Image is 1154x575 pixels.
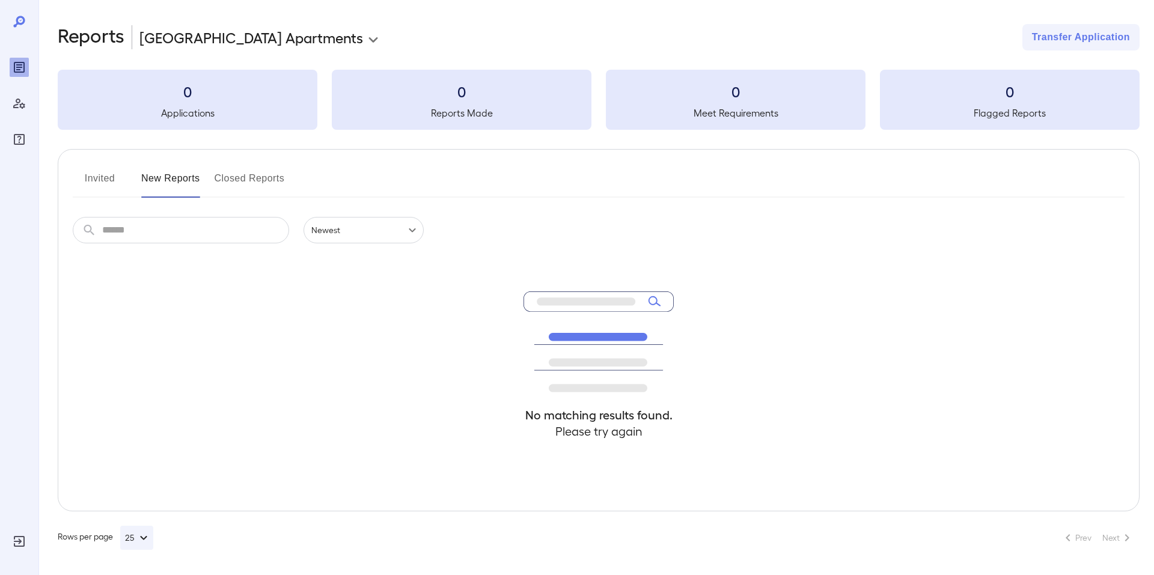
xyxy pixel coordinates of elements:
[73,169,127,198] button: Invited
[141,169,200,198] button: New Reports
[606,82,865,101] h3: 0
[606,106,865,120] h5: Meet Requirements
[58,526,153,550] div: Rows per page
[10,532,29,551] div: Log Out
[58,70,1140,130] summary: 0Applications0Reports Made0Meet Requirements0Flagged Reports
[10,130,29,149] div: FAQ
[58,82,317,101] h3: 0
[58,24,124,50] h2: Reports
[880,82,1140,101] h3: 0
[1055,528,1140,547] nav: pagination navigation
[1022,24,1140,50] button: Transfer Application
[880,106,1140,120] h5: Flagged Reports
[332,82,591,101] h3: 0
[215,169,285,198] button: Closed Reports
[120,526,153,550] button: 25
[524,423,674,439] h4: Please try again
[58,106,317,120] h5: Applications
[139,28,363,47] p: [GEOGRAPHIC_DATA] Apartments
[304,217,424,243] div: Newest
[10,58,29,77] div: Reports
[524,407,674,423] h4: No matching results found.
[332,106,591,120] h5: Reports Made
[10,94,29,113] div: Manage Users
